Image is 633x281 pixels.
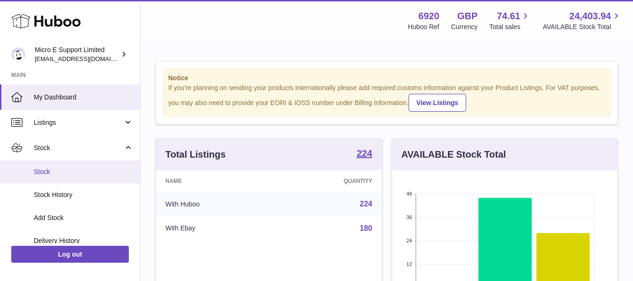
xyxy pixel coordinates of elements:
[406,238,412,243] text: 24
[357,149,372,158] strong: 224
[406,214,412,220] text: 36
[168,74,605,83] strong: Notice
[360,200,372,208] a: 224
[165,148,226,161] h3: Total Listings
[11,47,25,61] img: contact@micropcsupport.com
[11,246,129,263] a: Log out
[569,10,611,23] span: 24,403.94
[156,170,275,192] th: Name
[34,144,123,152] span: Stock
[34,167,133,176] span: Stock
[408,23,439,31] div: Huboo Ref
[35,46,119,63] div: Micro E Support Limited
[543,10,622,31] a: 24,403.94 AVAILABLE Stock Total
[35,55,138,62] span: [EMAIL_ADDRESS][DOMAIN_NAME]
[402,148,506,161] h3: AVAILABLE Stock Total
[34,190,133,199] span: Stock History
[275,170,382,192] th: Quantity
[418,10,439,23] strong: 6920
[357,149,372,160] a: 224
[156,192,275,216] td: With Huboo
[34,118,123,127] span: Listings
[451,23,478,31] div: Currency
[406,191,412,197] text: 48
[489,10,531,31] a: 74.61 Total sales
[409,94,466,112] a: View Listings
[360,224,372,232] a: 180
[34,93,133,102] span: My Dashboard
[457,10,477,23] strong: GBP
[34,213,133,222] span: Add Stock
[489,23,531,31] span: Total sales
[543,23,622,31] span: AVAILABLE Stock Total
[497,10,520,23] span: 74.61
[168,84,605,112] div: If you're planning on sending your products internationally please add required customs informati...
[156,216,275,241] td: With Ebay
[406,261,412,267] text: 12
[34,236,133,245] span: Delivery History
